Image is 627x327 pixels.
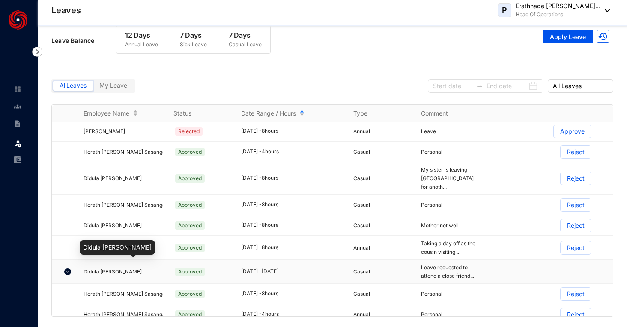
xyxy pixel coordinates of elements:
span: Approved [175,290,205,298]
div: [DATE] - 8 hours [241,244,343,252]
p: Casual [353,148,410,156]
li: Contracts [7,115,27,132]
div: [DATE] - 8 hours [241,290,343,298]
img: leave.99b8a76c7fa76a53782d.svg [14,139,22,148]
input: End date [487,81,526,91]
span: Didula [PERSON_NAME] [84,175,142,181]
div: [DATE] - 8 hours [241,174,343,182]
p: Sick Leave [180,40,207,49]
span: Didula [PERSON_NAME] [84,268,142,275]
li: Home [7,81,27,98]
span: Approved [175,148,205,156]
p: Annual [353,127,410,136]
img: expense-unselected.2edcf0507c847f3e9e96.svg [14,156,21,163]
img: dropdown-black.8e83cc76930a90b1a4fdb6d089b7bf3a.svg [600,9,610,12]
p: Head Of Operations [516,10,600,19]
span: [PERSON_NAME] [84,128,125,134]
img: chevron-down.5dccb45ca3e6429452e9960b4a33955c.svg [64,268,71,275]
span: Herath [PERSON_NAME] Sasanga Herath [84,202,183,208]
span: Leave requested to attend a close friend... [421,264,474,279]
span: Herath [PERSON_NAME] Sasanga Herath [84,311,183,318]
span: My sister is leaving [GEOGRAPHIC_DATA] for anoth... [421,166,474,190]
span: Approved [175,310,205,319]
span: Didula [PERSON_NAME] [84,222,142,229]
th: Employee Name [73,105,163,122]
span: Apply Leave [550,33,586,41]
p: Casual [353,268,410,276]
span: Approved [175,221,205,230]
span: Erathnage [PERSON_NAME] [84,244,151,251]
span: Leave [421,128,436,134]
span: Personal [421,202,442,208]
p: Annual Leave [125,40,158,49]
span: All Leaves [553,80,608,92]
span: swap-right [476,83,483,89]
img: logo [9,10,27,30]
p: 7 Days [229,30,262,40]
div: [DATE] - 4 hours [241,148,343,156]
p: Reject [567,172,585,185]
p: Casual [353,290,410,298]
p: Reject [567,146,585,158]
span: Employee Name [84,109,129,118]
span: My Leave [99,82,127,89]
p: Approve [560,125,585,138]
span: Approved [175,244,205,252]
button: Apply Leave [543,30,593,43]
span: All Leaves [60,82,87,89]
p: Reject [567,219,585,232]
div: [DATE] - [DATE] [241,268,343,276]
span: Approved [175,174,205,183]
img: LogTrail.35c9aa35263bf2dfc41e2a690ab48f33.svg [597,30,609,43]
span: Herath [PERSON_NAME] Sasanga Herath [84,149,183,155]
span: Approved [175,268,205,276]
p: 7 Days [180,30,207,40]
div: [DATE] - 8 hours [241,201,343,209]
p: Leave Balance [51,36,116,45]
span: Approved [175,201,205,209]
span: Herath [PERSON_NAME] Sasanga Herath [84,291,183,297]
p: Reject [567,241,585,254]
img: contract-unselected.99e2b2107c0a7dd48938.svg [14,120,21,128]
p: 12 Days [125,30,158,40]
span: Date Range / Hours [241,109,296,118]
p: Annual [353,244,410,252]
div: [DATE] - 4 hours [241,310,343,318]
p: Leaves [51,4,81,16]
p: Annual [353,310,410,319]
th: Type [343,105,410,122]
span: Taking a day off as the cousin visiting ... [421,240,475,255]
span: Personal [421,149,442,155]
span: Personal [421,291,442,297]
p: Casual [353,201,410,209]
span: Rejected [175,127,203,136]
th: Comment [411,105,478,122]
p: Reject [567,288,585,300]
span: P [502,6,507,14]
span: to [476,83,483,89]
p: Casual [353,221,410,230]
li: Expenses [7,151,27,168]
p: Reject [567,308,585,321]
p: Erathnage [PERSON_NAME]... [516,2,600,10]
img: people-unselected.118708e94b43a90eceab.svg [14,103,21,110]
span: Personal [421,311,442,318]
div: [DATE] - 8 hours [241,127,343,135]
img: home-unselected.a29eae3204392db15eaf.svg [14,86,21,93]
p: Casual Leave [229,40,262,49]
input: Start date [433,81,473,91]
th: Status [163,105,230,122]
span: Mother not well [421,222,459,229]
p: Casual [353,174,410,183]
img: nav-icon-right.af6afadce00d159da59955279c43614e.svg [32,47,42,57]
li: Contacts [7,98,27,115]
p: Reject [567,199,585,211]
div: [DATE] - 8 hours [241,221,343,229]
